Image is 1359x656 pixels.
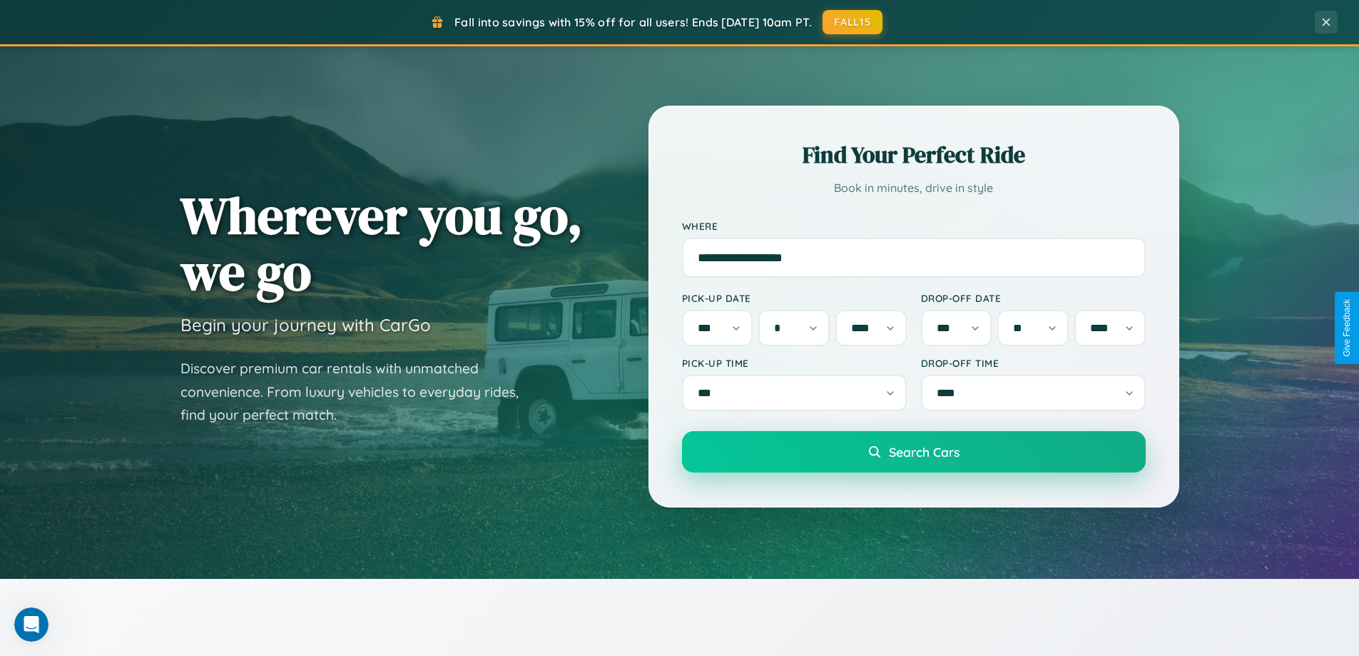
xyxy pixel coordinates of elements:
span: Search Cars [889,444,960,460]
label: Pick-up Time [682,357,907,369]
button: Search Cars [682,431,1146,473]
iframe: Intercom live chat [14,607,49,642]
label: Pick-up Date [682,292,907,304]
h1: Wherever you go, we go [180,187,583,300]
h3: Begin your journey with CarGo [180,314,431,335]
button: FALL15 [823,10,882,34]
p: Discover premium car rentals with unmatched convenience. From luxury vehicles to everyday rides, ... [180,357,537,427]
div: Give Feedback [1342,299,1352,357]
p: Book in minutes, drive in style [682,178,1146,198]
h2: Find Your Perfect Ride [682,139,1146,171]
label: Drop-off Date [921,292,1146,304]
label: Drop-off Time [921,357,1146,369]
label: Where [682,220,1146,232]
span: Fall into savings with 15% off for all users! Ends [DATE] 10am PT. [454,15,812,29]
